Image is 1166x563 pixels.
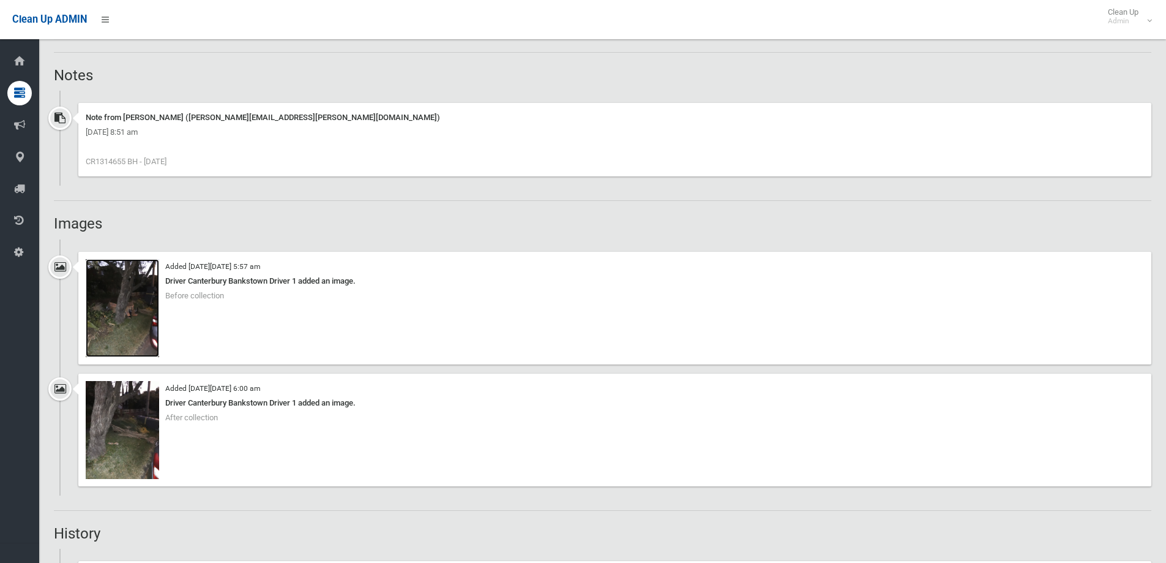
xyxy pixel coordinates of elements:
h2: History [54,526,1151,542]
span: CR1314655 BH - [DATE] [86,157,166,166]
span: Before collection [165,291,224,300]
img: 2025-08-2605.57.417562505391328752954.jpg [86,259,159,357]
div: Note from [PERSON_NAME] ([PERSON_NAME][EMAIL_ADDRESS][PERSON_NAME][DOMAIN_NAME]) [86,110,1144,125]
small: Admin [1108,17,1138,26]
span: Clean Up [1102,7,1151,26]
div: [DATE] 8:51 am [86,125,1144,140]
div: Driver Canterbury Bankstown Driver 1 added an image. [86,396,1144,410]
div: Driver Canterbury Bankstown Driver 1 added an image. [86,274,1144,289]
h2: Images [54,216,1151,232]
img: 2025-08-2606.00.467891019956688841885.jpg [86,381,159,479]
small: Added [DATE][DATE] 5:57 am [165,262,260,271]
span: Clean Up ADMIN [12,13,87,25]
h2: Notes [54,67,1151,83]
small: Added [DATE][DATE] 6:00 am [165,384,260,393]
span: After collection [165,413,218,422]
